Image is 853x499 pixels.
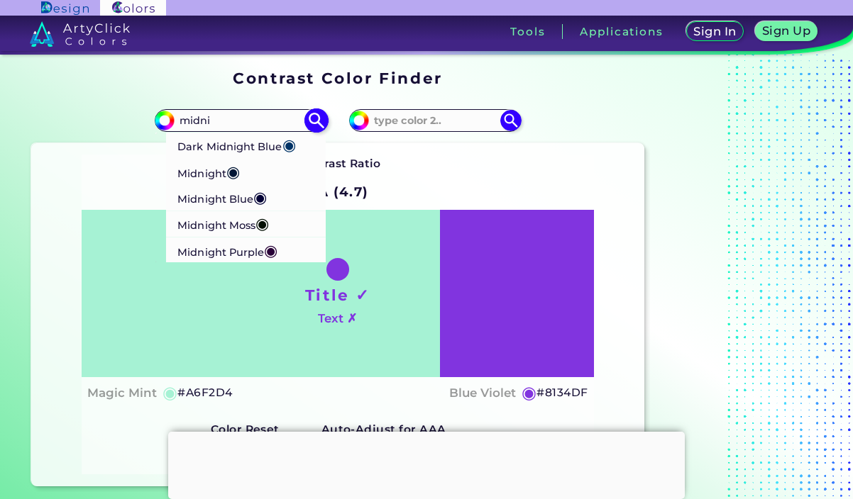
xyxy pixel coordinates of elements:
[321,422,446,436] strong: Auto-Adjust for AAA
[580,26,663,37] h3: Applications
[226,162,240,180] span: ◉
[255,214,269,232] span: ◉
[177,211,269,237] p: Midnight Moss
[177,158,240,184] p: Midnight
[177,237,277,263] p: Midnight Purple
[695,26,734,37] h5: Sign In
[253,188,267,206] span: ◉
[301,176,375,207] h2: AA (4.7)
[689,23,742,40] a: Sign In
[175,111,307,130] input: type color 1..
[650,65,827,492] iframe: Advertisement
[318,308,357,329] h4: Text ✗
[211,422,280,436] strong: Color Reset
[304,108,329,133] img: icon search
[87,383,157,403] h4: Magic Mint
[233,67,442,89] h1: Contrast Color Finder
[264,240,277,259] span: ◉
[764,26,808,36] h5: Sign Up
[295,157,381,170] strong: Contrast Ratio
[369,111,501,130] input: type color 2..
[305,284,370,305] h1: Title ✓
[177,184,267,211] p: Midnight Blue
[30,21,130,47] img: logo_artyclick_colors_white.svg
[449,383,516,403] h4: Blue Violet
[168,432,685,495] iframe: Advertisement
[536,383,588,402] h5: #8134DF
[41,1,89,15] img: ArtyClick Design logo
[510,26,545,37] h3: Tools
[177,132,296,158] p: Dark Midnight Blue
[177,383,232,402] h5: #A6F2D4
[759,23,815,40] a: Sign Up
[282,135,296,154] span: ◉
[163,384,178,401] h5: ◉
[522,384,537,401] h5: ◉
[500,110,522,131] img: icon search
